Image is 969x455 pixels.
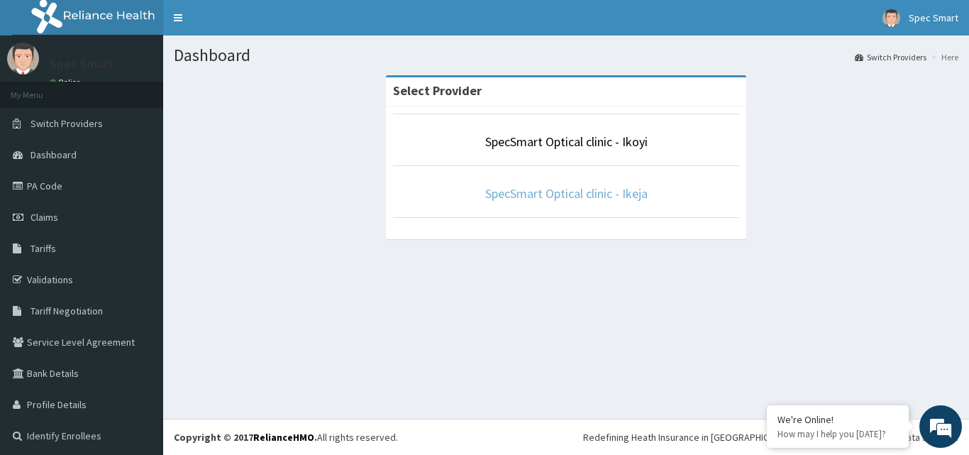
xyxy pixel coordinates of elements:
a: Switch Providers [855,51,926,63]
h1: Dashboard [174,46,958,65]
img: User Image [7,43,39,75]
p: Spec Smart [50,57,113,70]
footer: All rights reserved. [163,419,969,455]
strong: Copyright © 2017 . [174,431,317,444]
span: Dashboard [31,148,77,161]
strong: Select Provider [393,82,482,99]
a: RelianceHMO [253,431,314,444]
span: Switch Providers [31,117,103,130]
a: Online [50,77,84,87]
p: How may I help you today? [777,428,898,440]
img: User Image [882,9,900,27]
div: We're Online! [777,413,898,426]
span: Claims [31,211,58,224]
span: Tariffs [31,242,56,255]
a: SpecSmart Optical clinic - Ikeja [485,185,648,202]
li: Here [928,51,958,63]
span: Spec Smart [909,11,958,24]
span: Tariff Negotiation [31,305,103,317]
div: Redefining Heath Insurance in [GEOGRAPHIC_DATA] using Telemedicine and Data Science! [583,430,958,444]
a: SpecSmart Optical clinic - Ikoyi [485,133,648,150]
